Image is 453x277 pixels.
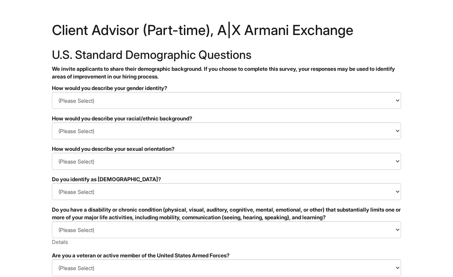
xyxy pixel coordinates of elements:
[52,153,401,170] select: How would you describe your sexual orientation?
[52,239,68,245] a: Details
[52,183,401,200] select: Do you identify as transgender?
[52,252,401,259] div: Are you a veteran or active member of the United States Armed Forces?
[52,122,401,139] select: How would you describe your racial/ethnic background?
[52,259,401,276] select: Are you a veteran or active member of the United States Armed Forces?
[52,48,401,61] h2: U.S. Standard Demographic Questions
[52,84,401,92] div: How would you describe your gender identity?
[52,65,401,80] p: We invite applicants to share their demographic background. If you choose to complete this survey...
[52,221,401,238] select: Do you have a disability or chronic condition (physical, visual, auditory, cognitive, mental, emo...
[52,175,401,183] div: Do you identify as [DEMOGRAPHIC_DATA]?
[52,23,401,41] h1: Client Advisor (Part-time), A|X Armani Exchange
[52,115,401,122] div: How would you describe your racial/ethnic background?
[52,145,401,153] div: How would you describe your sexual orientation?
[52,92,401,109] select: How would you describe your gender identity?
[52,206,401,221] div: Do you have a disability or chronic condition (physical, visual, auditory, cognitive, mental, emo...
